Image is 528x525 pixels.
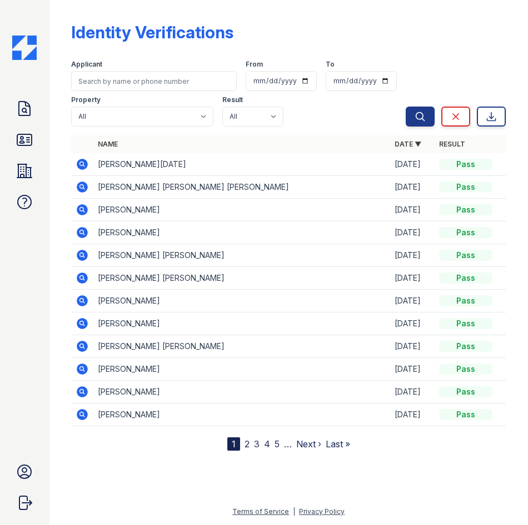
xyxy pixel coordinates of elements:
td: [DATE] [390,358,435,381]
a: Privacy Policy [299,507,345,516]
div: Pass [439,341,492,352]
td: [PERSON_NAME] [93,221,390,244]
td: [DATE] [390,381,435,403]
div: | [293,507,295,516]
label: From [246,60,263,69]
div: Pass [439,272,492,284]
div: Pass [439,364,492,375]
td: [PERSON_NAME][DATE] [93,153,390,176]
div: Pass [439,204,492,215]
a: 2 [245,438,250,450]
td: [PERSON_NAME] [PERSON_NAME] [93,267,390,290]
td: [DATE] [390,335,435,358]
td: [PERSON_NAME] [93,381,390,403]
td: [PERSON_NAME] [PERSON_NAME] [93,335,390,358]
td: [PERSON_NAME] [93,290,390,312]
a: Next › [296,438,321,450]
td: [DATE] [390,221,435,244]
td: [PERSON_NAME] [93,403,390,426]
a: 5 [275,438,280,450]
div: Pass [439,181,492,193]
td: [DATE] [390,403,435,426]
td: [DATE] [390,244,435,267]
div: Pass [439,250,492,261]
td: [DATE] [390,312,435,335]
td: [DATE] [390,199,435,221]
label: Property [71,95,101,104]
td: [PERSON_NAME] [PERSON_NAME] [PERSON_NAME] [93,176,390,199]
td: [DATE] [390,153,435,176]
label: Applicant [71,60,102,69]
td: [PERSON_NAME] [93,312,390,335]
td: [DATE] [390,267,435,290]
a: Name [98,140,118,148]
input: Search by name or phone number [71,71,237,91]
td: [DATE] [390,290,435,312]
div: Pass [439,386,492,397]
td: [PERSON_NAME] [93,199,390,221]
a: Result [439,140,465,148]
a: 4 [264,438,270,450]
a: Last » [326,438,350,450]
label: To [326,60,335,69]
a: Date ▼ [395,140,421,148]
a: Terms of Service [232,507,289,516]
div: Pass [439,227,492,238]
span: … [284,437,292,451]
img: CE_Icon_Blue-c292c112584629df590d857e76928e9f676e5b41ef8f769ba2f05ee15b207248.png [12,36,37,60]
a: 3 [254,438,260,450]
td: [PERSON_NAME] [93,358,390,381]
td: [PERSON_NAME] [PERSON_NAME] [93,244,390,267]
div: Identity Verifications [71,22,233,42]
div: 1 [227,437,240,451]
label: Result [222,95,243,104]
div: Pass [439,318,492,329]
td: [DATE] [390,176,435,199]
div: Pass [439,159,492,170]
div: Pass [439,409,492,420]
div: Pass [439,295,492,306]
